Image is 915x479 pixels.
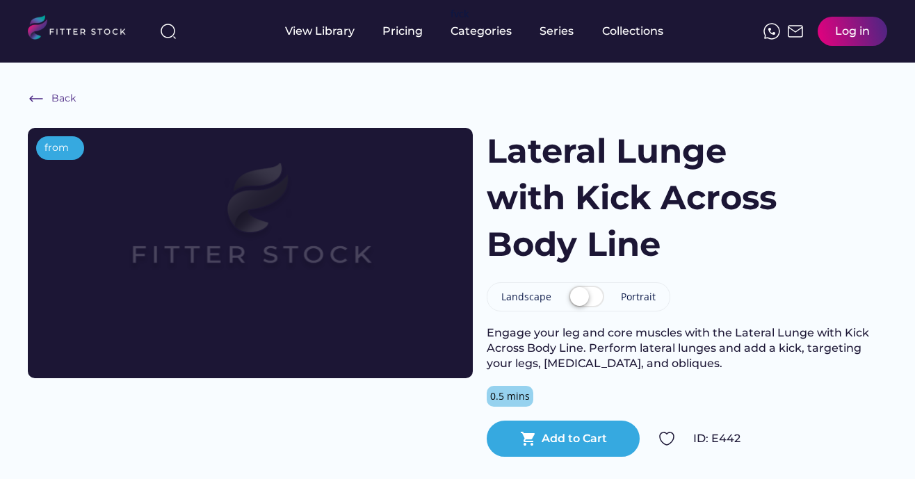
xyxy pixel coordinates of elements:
div: fvck [451,7,469,21]
img: Group%201000002324.svg [658,430,675,447]
div: Collections [602,24,663,39]
div: Pricing [382,24,423,39]
div: Categories [451,24,512,39]
div: Add to Cart [542,431,607,446]
div: Back [51,92,76,106]
div: 0.5 mins [490,389,530,403]
div: Landscape [501,290,551,304]
img: Frame%20%286%29.svg [28,90,44,107]
div: from [44,141,69,155]
div: ID: E442 [693,431,887,446]
img: meteor-icons_whatsapp%20%281%29.svg [763,23,780,40]
img: LOGO.svg [28,15,138,44]
div: View Library [285,24,355,39]
div: Series [540,24,574,39]
div: Portrait [621,290,656,304]
button: shopping_cart [520,430,537,447]
div: Log in [835,24,870,39]
img: Frame%2079%20%281%29.svg [72,128,428,328]
h1: Lateral Lunge with Kick Across Body Line [487,128,787,268]
img: search-normal%203.svg [160,23,177,40]
div: Engage your leg and core muscles with the Lateral Lunge with Kick Across Body Line. Perform later... [487,325,887,372]
img: Frame%2051.svg [787,23,804,40]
